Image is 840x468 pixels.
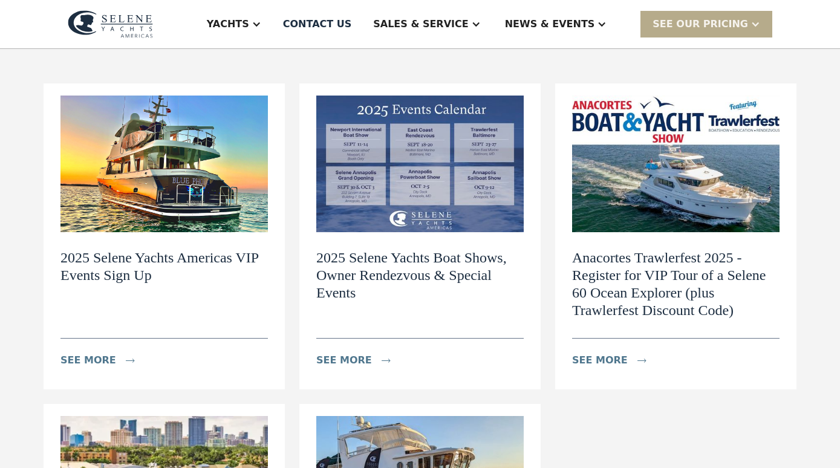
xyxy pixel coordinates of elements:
[283,17,352,31] div: Contact US
[60,249,268,284] h2: 2025 Selene Yachts Americas VIP Events Sign Up
[68,10,153,38] img: logo
[637,359,646,363] img: icon
[653,17,748,31] div: SEE Our Pricing
[572,249,780,319] h2: Anacortes Trawlerfest 2025 - Register for VIP Tour of a Selene 60 Ocean Explorer (plus Trawlerfes...
[505,17,595,31] div: News & EVENTS
[60,353,116,368] div: see more
[44,83,285,390] a: 2025 Selene Yachts Americas VIP Events Sign Upsee moreicon
[555,83,796,390] a: Anacortes Trawlerfest 2025 - Register for VIP Tour of a Selene 60 Ocean Explorer (plus Trawlerfes...
[640,11,772,37] div: SEE Our Pricing
[207,17,249,31] div: Yachts
[382,359,391,363] img: icon
[572,353,628,368] div: see more
[316,249,524,301] h2: 2025 Selene Yachts Boat Shows, Owner Rendezvous & Special Events
[126,359,135,363] img: icon
[316,353,372,368] div: see more
[299,83,541,390] a: 2025 Selene Yachts Boat Shows, Owner Rendezvous & Special Eventssee moreicon
[373,17,468,31] div: Sales & Service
